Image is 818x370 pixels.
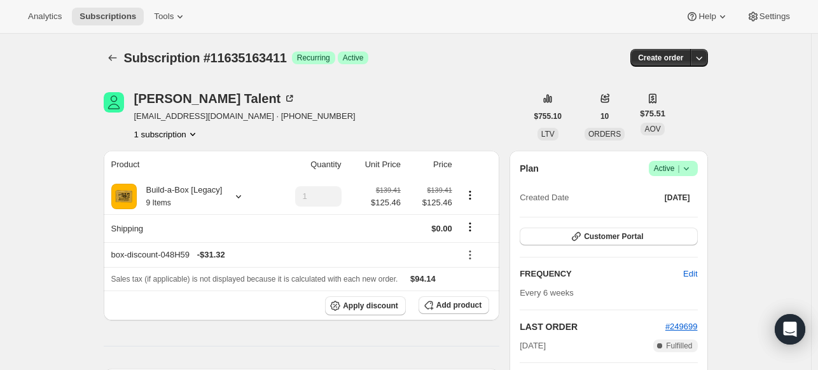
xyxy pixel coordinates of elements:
span: Customer Portal [584,231,643,242]
div: box-discount-048H59 [111,249,452,261]
span: - $31.32 [197,249,225,261]
button: Edit [676,264,705,284]
span: $125.46 [408,196,452,209]
span: Recurring [297,53,330,63]
button: Shipping actions [460,220,480,234]
th: Shipping [104,214,272,242]
small: $139.41 [376,186,401,194]
span: Edit [683,268,697,280]
span: Created Date [520,191,569,204]
button: Tools [146,8,194,25]
span: Tools [154,11,174,22]
span: $94.14 [410,274,436,284]
span: Active [654,162,693,175]
button: Subscriptions [104,49,121,67]
span: LTV [541,130,555,139]
span: 10 [600,111,609,121]
button: Product actions [460,188,480,202]
h2: Plan [520,162,539,175]
span: Active [343,53,364,63]
div: [PERSON_NAME] Talent [134,92,296,105]
button: 10 [593,107,616,125]
span: Fulfilled [666,341,692,351]
button: $755.10 [527,107,569,125]
span: [DATE] [665,193,690,203]
span: [EMAIL_ADDRESS][DOMAIN_NAME] · [PHONE_NUMBER] [134,110,356,123]
button: #249699 [665,320,698,333]
a: #249699 [665,322,698,331]
span: Analytics [28,11,62,22]
span: Create order [638,53,683,63]
button: Analytics [20,8,69,25]
span: Sales tax (if applicable) is not displayed because it is calculated with each new order. [111,275,398,284]
span: Lynn Talent [104,92,124,113]
button: Add product [419,296,489,314]
span: Every 6 weeks [520,288,574,298]
span: Add product [436,300,482,310]
span: Apply discount [343,301,398,311]
span: Subscription #11635163411 [124,51,287,65]
img: product img [111,184,137,209]
button: Apply discount [325,296,406,315]
div: Open Intercom Messenger [775,314,805,345]
button: Create order [630,49,691,67]
h2: FREQUENCY [520,268,683,280]
span: $75.51 [640,107,665,120]
span: [DATE] [520,339,546,352]
span: | [677,163,679,174]
span: ORDERS [588,130,621,139]
span: AOV [644,125,660,134]
h2: LAST ORDER [520,320,665,333]
th: Price [405,151,456,179]
small: $139.41 [427,186,452,194]
button: Subscriptions [72,8,144,25]
span: Help [698,11,716,22]
div: Build-a-Box [Legacy] [137,184,223,209]
button: [DATE] [657,189,698,207]
span: Settings [759,11,790,22]
span: Subscriptions [80,11,136,22]
th: Quantity [271,151,345,179]
th: Product [104,151,272,179]
button: Help [678,8,736,25]
button: Settings [739,8,798,25]
small: 9 Items [146,198,171,207]
span: $0.00 [431,224,452,233]
span: $125.46 [371,196,401,209]
th: Unit Price [345,151,405,179]
button: Product actions [134,128,199,140]
span: $755.10 [534,111,562,121]
button: Customer Portal [520,228,697,245]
